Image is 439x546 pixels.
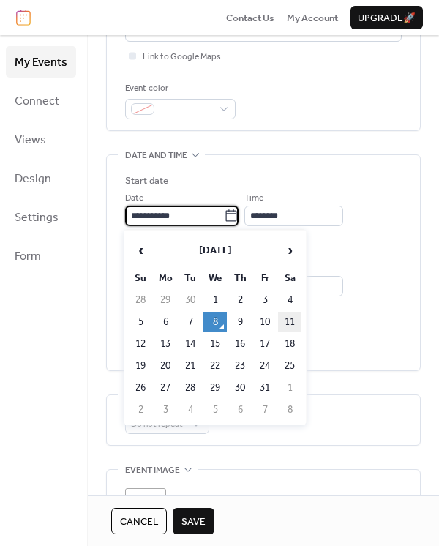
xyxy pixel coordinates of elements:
[203,334,227,354] td: 15
[16,10,31,26] img: logo
[15,245,41,268] span: Form
[358,11,416,26] span: Upgrade 🚀
[154,356,177,376] td: 20
[287,10,338,25] a: My Account
[203,312,227,332] td: 8
[228,268,252,288] th: Th
[154,290,177,310] td: 29
[253,334,277,354] td: 17
[6,46,76,78] a: My Events
[228,312,252,332] td: 9
[125,81,233,96] div: Event color
[228,356,252,376] td: 23
[154,400,177,420] td: 3
[287,11,338,26] span: My Account
[253,290,277,310] td: 3
[253,268,277,288] th: Fr
[129,268,152,288] th: Su
[278,334,301,354] td: 18
[228,290,252,310] td: 2
[15,206,59,229] span: Settings
[278,290,301,310] td: 4
[6,162,76,194] a: Design
[181,515,206,529] span: Save
[6,201,76,233] a: Settings
[125,149,187,163] span: Date and time
[125,488,166,529] div: ;
[203,268,227,288] th: We
[6,240,76,272] a: Form
[203,400,227,420] td: 5
[203,356,227,376] td: 22
[228,400,252,420] td: 6
[154,268,177,288] th: Mo
[154,312,177,332] td: 6
[179,290,202,310] td: 30
[154,334,177,354] td: 13
[179,378,202,398] td: 28
[125,463,180,478] span: Event image
[130,236,151,265] span: ‹
[129,378,152,398] td: 26
[129,312,152,332] td: 5
[129,356,152,376] td: 19
[173,508,214,534] button: Save
[228,334,252,354] td: 16
[129,400,152,420] td: 2
[203,378,227,398] td: 29
[278,312,301,332] td: 11
[129,290,152,310] td: 28
[253,312,277,332] td: 10
[244,191,263,206] span: Time
[15,51,67,74] span: My Events
[226,11,274,26] span: Contact Us
[120,515,158,529] span: Cancel
[6,124,76,155] a: Views
[179,356,202,376] td: 21
[253,378,277,398] td: 31
[278,378,301,398] td: 1
[226,10,274,25] a: Contact Us
[228,378,252,398] td: 30
[15,129,46,152] span: Views
[125,173,168,188] div: Start date
[278,400,301,420] td: 8
[154,378,177,398] td: 27
[125,191,143,206] span: Date
[253,356,277,376] td: 24
[179,334,202,354] td: 14
[350,6,423,29] button: Upgrade🚀
[143,50,221,64] span: Link to Google Maps
[278,268,301,288] th: Sa
[15,168,51,190] span: Design
[279,236,301,265] span: ›
[129,334,152,354] td: 12
[179,268,202,288] th: Tu
[203,290,227,310] td: 1
[179,400,202,420] td: 4
[111,508,167,534] button: Cancel
[179,312,202,332] td: 7
[253,400,277,420] td: 7
[6,85,76,116] a: Connect
[154,235,277,266] th: [DATE]
[15,90,59,113] span: Connect
[278,356,301,376] td: 25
